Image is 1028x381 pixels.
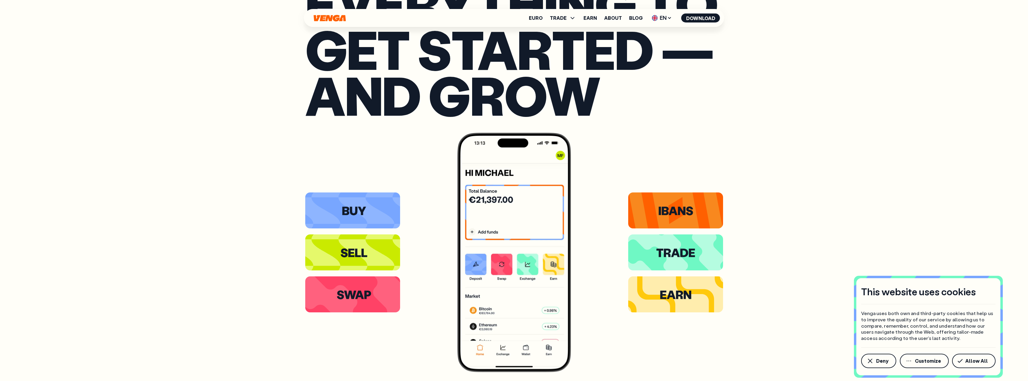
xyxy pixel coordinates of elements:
[629,16,643,20] a: Blog
[681,13,720,22] button: Download
[915,359,941,363] span: Customize
[604,16,622,20] a: About
[650,13,674,23] span: EN
[861,285,976,298] h4: This website uses cookies
[876,359,888,363] span: Deny
[583,16,597,20] a: Earn
[965,359,988,363] span: Allow All
[529,16,543,20] a: Euro
[900,354,949,368] button: Customize
[313,15,347,22] svg: Home
[861,310,996,341] p: Venga uses both own and third-party cookies that help us to improve the quality of our service by...
[652,15,658,21] img: flag-uk
[550,16,567,20] span: TRADE
[952,354,996,368] button: Allow All
[861,354,896,368] button: Deny
[550,14,576,22] span: TRADE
